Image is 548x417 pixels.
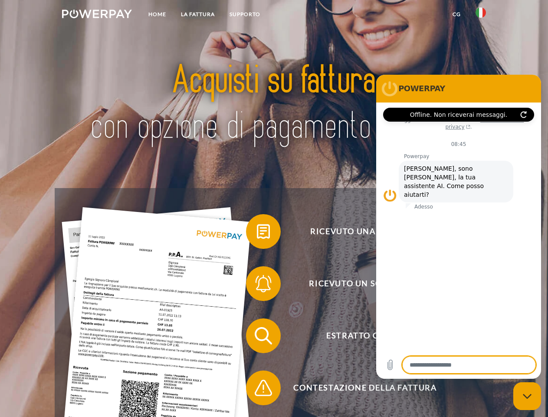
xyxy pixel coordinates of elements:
[253,325,274,347] img: qb_search.svg
[253,273,274,295] img: qb_bell.svg
[259,318,471,353] span: Estratto conto
[259,214,471,249] span: Ricevuto una fattura?
[246,371,472,405] button: Contestazione della fattura
[174,7,222,22] a: LA FATTURA
[222,7,268,22] a: Supporto
[253,221,274,242] img: qb_bill.svg
[246,214,472,249] button: Ricevuto una fattura?
[141,7,174,22] a: Home
[253,377,274,399] img: qb_warning.svg
[83,42,465,166] img: title-powerpay_it.svg
[513,382,541,410] iframe: Pulsante per aprire la finestra di messaggistica, conversazione in corso
[246,318,472,353] button: Estratto conto
[376,75,541,379] iframe: Finestra di messaggistica
[259,266,471,301] span: Ricevuto un sollecito?
[445,7,468,22] a: CG
[62,10,132,18] img: logo-powerpay-white.svg
[246,266,472,301] button: Ricevuto un sollecito?
[259,371,471,405] span: Contestazione della fattura
[476,7,486,18] img: it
